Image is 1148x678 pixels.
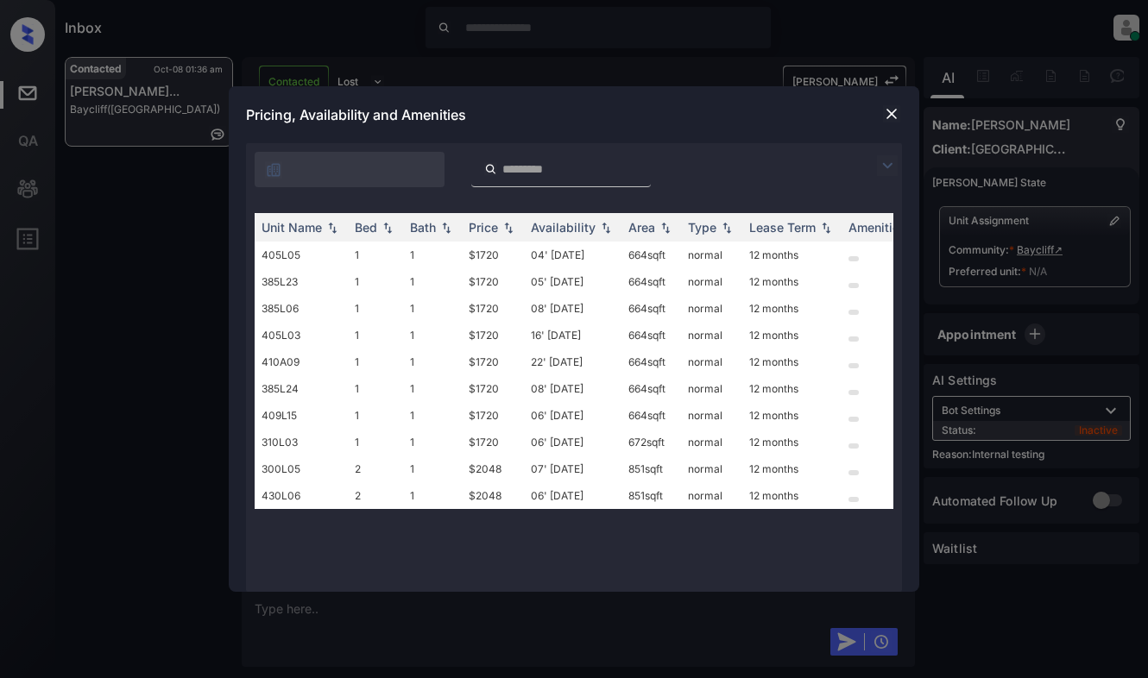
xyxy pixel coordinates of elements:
td: normal [681,429,742,455]
td: 1 [348,375,403,402]
td: 1 [348,295,403,322]
td: 2 [348,455,403,482]
td: 1 [403,429,462,455]
td: 1 [348,429,403,455]
td: 1 [348,242,403,268]
td: 12 months [742,375,842,402]
td: 12 months [742,242,842,268]
div: Bath [410,220,436,235]
div: Amenities [848,220,906,235]
td: 1 [348,348,403,375]
td: 12 months [742,455,842,482]
td: 08' [DATE] [524,295,621,322]
td: normal [681,482,742,509]
td: 405L05 [255,242,348,268]
td: 04' [DATE] [524,242,621,268]
td: 664 sqft [621,322,681,348]
td: 1 [403,242,462,268]
td: 385L24 [255,375,348,402]
td: 12 months [742,268,842,295]
td: 664 sqft [621,402,681,429]
td: 12 months [742,429,842,455]
td: $2048 [462,482,524,509]
div: Unit Name [262,220,322,235]
img: icon-zuma [877,155,898,176]
img: sorting [597,222,615,234]
td: 12 months [742,402,842,429]
td: 08' [DATE] [524,375,621,402]
td: 16' [DATE] [524,322,621,348]
img: sorting [718,222,735,234]
td: 1 [403,348,462,375]
td: $1720 [462,322,524,348]
td: 310L03 [255,429,348,455]
td: normal [681,295,742,322]
td: 430L06 [255,482,348,509]
td: 672 sqft [621,429,681,455]
td: 664 sqft [621,295,681,322]
td: 664 sqft [621,268,681,295]
td: normal [681,242,742,268]
td: $1720 [462,242,524,268]
td: 1 [403,482,462,509]
td: 664 sqft [621,375,681,402]
td: normal [681,402,742,429]
img: close [883,105,900,122]
div: Type [688,220,716,235]
img: icon-zuma [484,161,497,177]
td: $1720 [462,402,524,429]
td: 1 [348,402,403,429]
img: icon-zuma [265,161,282,179]
td: 1 [348,268,403,295]
td: normal [681,375,742,402]
div: Area [628,220,655,235]
td: 1 [403,322,462,348]
td: normal [681,348,742,375]
div: Price [469,220,498,235]
td: normal [681,322,742,348]
td: normal [681,268,742,295]
img: sorting [379,222,396,234]
td: normal [681,455,742,482]
td: 664 sqft [621,348,681,375]
img: sorting [500,222,517,234]
td: $1720 [462,375,524,402]
td: 12 months [742,322,842,348]
td: 12 months [742,348,842,375]
td: 22' [DATE] [524,348,621,375]
div: Lease Term [749,220,816,235]
td: 07' [DATE] [524,455,621,482]
img: sorting [438,222,455,234]
td: $1720 [462,348,524,375]
td: 2 [348,482,403,509]
div: Availability [531,220,596,235]
td: 1 [403,295,462,322]
td: 06' [DATE] [524,402,621,429]
div: Pricing, Availability and Amenities [229,86,919,143]
td: 300L05 [255,455,348,482]
td: $1720 [462,429,524,455]
td: 05' [DATE] [524,268,621,295]
td: 06' [DATE] [524,429,621,455]
td: 1 [403,402,462,429]
img: sorting [657,222,674,234]
td: 1 [348,322,403,348]
td: 12 months [742,482,842,509]
td: $1720 [462,295,524,322]
td: 851 sqft [621,482,681,509]
td: 1 [403,375,462,402]
td: 1 [403,455,462,482]
td: 12 months [742,295,842,322]
img: sorting [324,222,341,234]
td: 405L03 [255,322,348,348]
td: 410A09 [255,348,348,375]
td: 385L23 [255,268,348,295]
img: sorting [817,222,835,234]
td: $1720 [462,268,524,295]
td: 851 sqft [621,455,681,482]
td: 1 [403,268,462,295]
td: 664 sqft [621,242,681,268]
td: $2048 [462,455,524,482]
td: 385L06 [255,295,348,322]
td: 409L15 [255,402,348,429]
